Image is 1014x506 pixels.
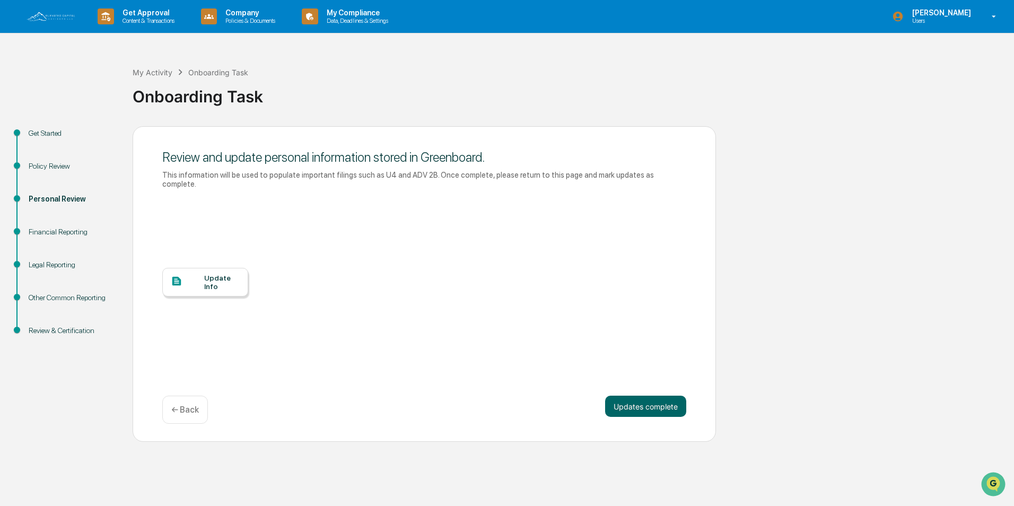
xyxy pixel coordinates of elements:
[318,8,394,17] p: My Compliance
[162,170,686,188] div: This information will be used to populate important filings such as U4 and ADV 2B. Once complete,...
[217,8,281,17] p: Company
[73,129,136,149] a: 🗄️Attestations
[21,154,67,164] span: Data Lookup
[114,17,180,24] p: Content & Transactions
[77,135,85,143] div: 🗄️
[21,134,68,144] span: Preclearance
[29,325,116,336] div: Review & Certification
[188,68,248,77] div: Onboarding Task
[25,11,76,22] img: logo
[75,179,128,188] a: Powered byPylon
[11,22,193,39] p: How can we help?
[217,17,281,24] p: Policies & Documents
[133,68,172,77] div: My Activity
[11,135,19,143] div: 🖐️
[904,17,976,24] p: Users
[29,128,116,139] div: Get Started
[114,8,180,17] p: Get Approval
[11,155,19,163] div: 🔎
[171,405,199,415] p: ← Back
[904,8,976,17] p: [PERSON_NAME]
[29,259,116,271] div: Legal Reporting
[29,194,116,205] div: Personal Review
[11,81,30,100] img: 1746055101610-c473b297-6a78-478c-a979-82029cc54cd1
[29,161,116,172] div: Policy Review
[6,150,71,169] a: 🔎Data Lookup
[605,396,686,417] button: Updates complete
[36,92,134,100] div: We're available if you need us!
[318,17,394,24] p: Data, Deadlines & Settings
[133,78,1009,106] div: Onboarding Task
[106,180,128,188] span: Pylon
[162,150,686,165] div: Review and update personal information stored in Greenboard.
[29,226,116,238] div: Financial Reporting
[6,129,73,149] a: 🖐️Preclearance
[29,292,116,303] div: Other Common Reporting
[180,84,193,97] button: Start new chat
[36,81,174,92] div: Start new chat
[88,134,132,144] span: Attestations
[980,471,1009,500] iframe: Open customer support
[204,274,240,291] div: Update Info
